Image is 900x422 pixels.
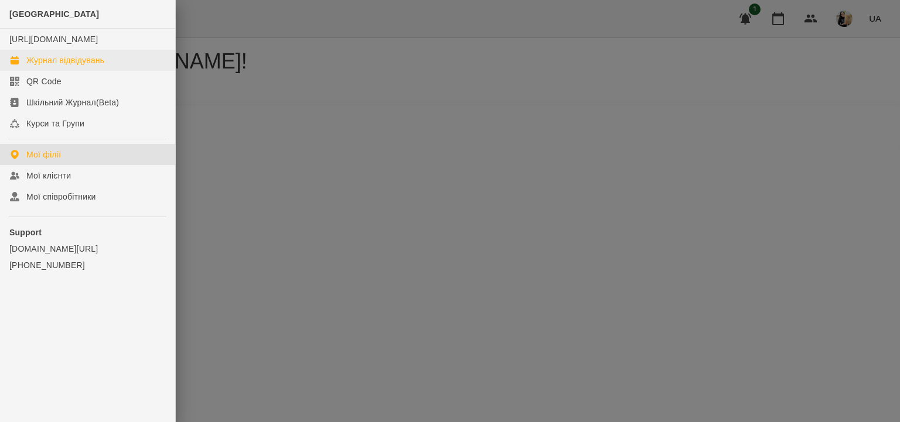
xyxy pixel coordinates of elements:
[26,97,119,108] div: Шкільний Журнал(Beta)
[26,191,96,203] div: Мої співробітники
[9,243,166,255] a: [DOMAIN_NAME][URL]
[9,259,166,271] a: [PHONE_NUMBER]
[9,9,99,19] span: [GEOGRAPHIC_DATA]
[9,35,98,44] a: [URL][DOMAIN_NAME]
[26,76,62,87] div: QR Code
[26,149,61,160] div: Мої філії
[26,118,84,129] div: Курси та Групи
[9,227,166,238] p: Support
[26,170,71,181] div: Мої клієнти
[26,54,104,66] div: Журнал відвідувань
